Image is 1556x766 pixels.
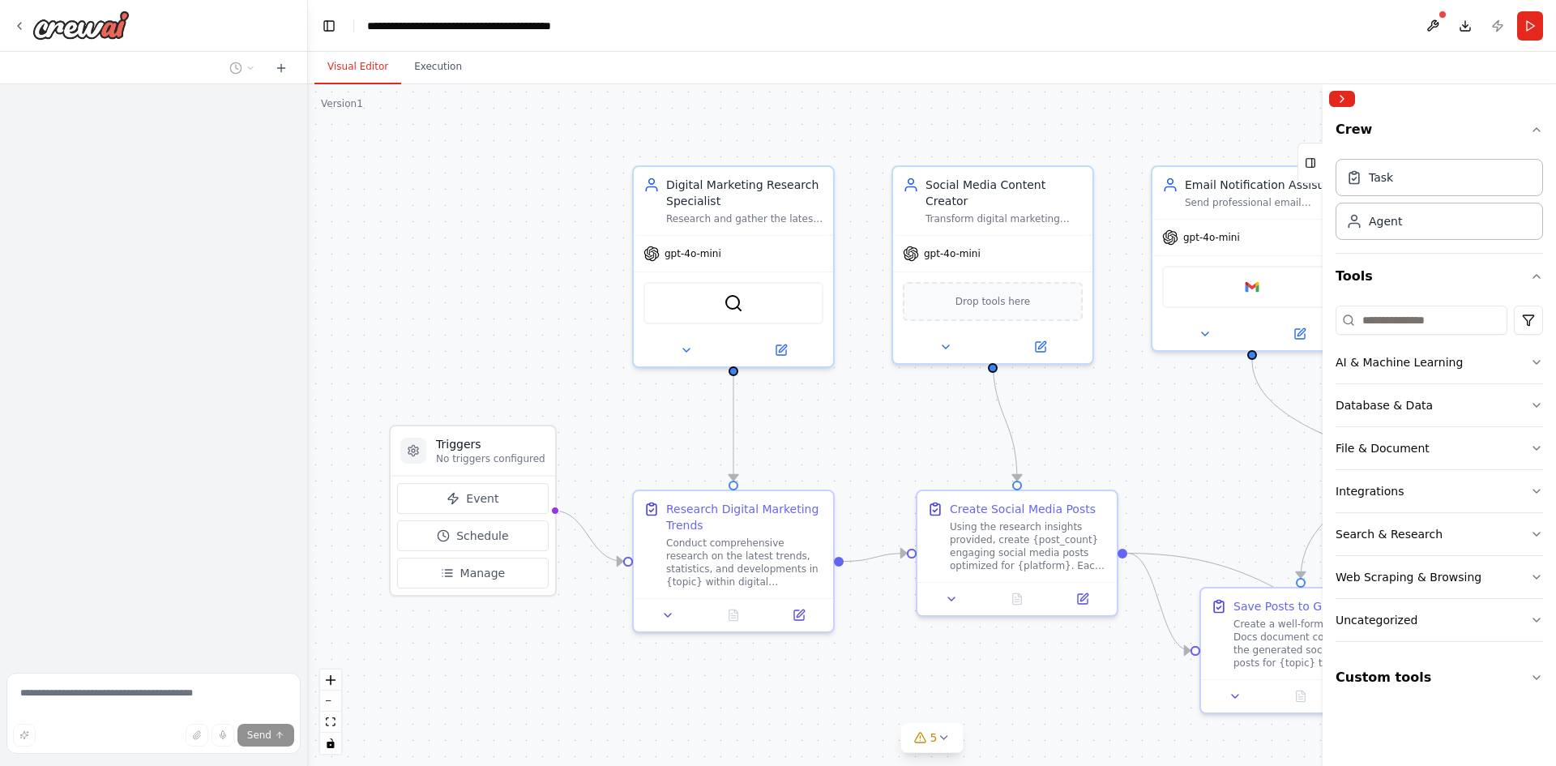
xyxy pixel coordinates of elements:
[1336,113,1543,152] button: Crew
[699,606,768,625] button: No output available
[397,558,549,588] button: Manage
[318,15,340,37] button: Hide left sidebar
[320,733,341,754] button: toggle interactivity
[1254,324,1345,344] button: Open in side panel
[844,546,907,570] g: Edge from 7084e43f-d1b7-4896-b863-88aee9492a31 to 897bafe0-237e-48d0-aade-092a58c74ded
[397,520,549,551] button: Schedule
[1369,213,1402,229] div: Agent
[1336,513,1543,555] button: Search & Research
[983,589,1052,609] button: No output available
[1293,360,1520,578] g: Edge from 4c1db0f0-3f28-4a55-93c8-d7bd28b0aba4 to 10accb27-126a-40b8-8303-bd98e66bc519
[985,357,1025,481] g: Edge from 28882ec4-c775-4abc-854c-6e5890cb2def to 897bafe0-237e-48d0-aade-092a58c74ded
[930,730,938,746] span: 5
[925,177,1083,209] div: Social Media Content Creator
[925,212,1083,225] div: Transform digital marketing research and insights into engaging, platform-optimized social media ...
[665,247,721,260] span: gpt-4o-mini
[401,50,475,84] button: Execution
[666,501,823,533] div: Research Digital Marketing Trends
[950,501,1096,517] div: Create Social Media Posts
[1329,91,1355,107] button: Collapse right sidebar
[1336,152,1543,253] div: Crew
[1185,196,1342,209] div: Send professional email reminders and notifications about completed social media content creation...
[1369,169,1393,186] div: Task
[1183,231,1240,244] span: gpt-4o-mini
[1242,277,1262,297] img: Google gmail
[1185,177,1342,193] div: Email Notification Assistant
[1336,299,1543,655] div: Tools
[320,712,341,733] button: fit view
[1336,427,1543,469] button: File & Document
[632,165,835,368] div: Digital Marketing Research SpecialistResearch and gather the latest trends, insights, and develop...
[436,436,545,452] h3: Triggers
[1336,354,1463,370] div: AI & Machine Learning
[466,490,498,507] span: Event
[1336,599,1543,641] button: Uncategorized
[725,376,742,481] g: Edge from 25bcbe83-d4a9-447e-9209-49ac82f8ca5d to 7084e43f-d1b7-4896-b863-88aee9492a31
[389,425,557,597] div: TriggersNo triggers configuredEventScheduleManage
[320,691,341,712] button: zoom out
[456,528,508,544] span: Schedule
[891,165,1094,365] div: Social Media Content CreatorTransform digital marketing research and insights into engaging, plat...
[1267,687,1336,706] button: No output available
[994,337,1086,357] button: Open in side panel
[771,606,827,625] button: Open in side panel
[1336,655,1543,700] button: Custom tools
[950,520,1107,572] div: Using the research insights provided, create {post_count} engaging social media posts optimized f...
[1336,526,1443,542] div: Search & Research
[186,724,208,747] button: Upload files
[397,483,549,514] button: Event
[212,724,234,747] button: Click to speak your automation idea
[666,212,823,225] div: Research and gather the latest trends, insights, and developments in {topic} within digital marke...
[367,18,605,34] nav: breadcrumb
[1336,254,1543,299] button: Tools
[1336,556,1543,598] button: Web Scraping & Browsing
[247,729,271,742] span: Send
[1336,483,1404,499] div: Integrations
[321,97,363,110] div: Version 1
[320,670,341,691] button: zoom in
[666,177,823,209] div: Digital Marketing Research Specialist
[924,247,981,260] span: gpt-4o-mini
[1336,397,1433,413] div: Database & Data
[1316,84,1329,766] button: Toggle Sidebar
[735,340,827,360] button: Open in side panel
[436,452,545,465] p: No triggers configured
[320,670,341,754] div: React Flow controls
[1054,589,1110,609] button: Open in side panel
[632,490,835,633] div: Research Digital Marketing TrendsConduct comprehensive research on the latest trends, statistics,...
[223,58,262,78] button: Switch to previous chat
[1127,546,1191,659] g: Edge from 897bafe0-237e-48d0-aade-092a58c74ded to 10accb27-126a-40b8-8303-bd98e66bc519
[32,11,130,40] img: Logo
[13,724,36,747] button: Improve this prompt
[1336,612,1417,628] div: Uncategorized
[460,565,506,581] span: Manage
[901,723,964,753] button: 5
[1199,587,1402,714] div: Save Posts to Google DocsCreate a well-formatted Google Docs document containing all the generate...
[1336,341,1543,383] button: AI & Machine Learning
[1336,440,1430,456] div: File & Document
[1336,569,1481,585] div: Web Scraping & Browsing
[955,293,1031,310] span: Drop tools here
[1336,470,1543,512] button: Integrations
[1151,165,1353,352] div: Email Notification AssistantSend professional email reminders and notifications about completed s...
[1233,598,1385,614] div: Save Posts to Google Docs
[237,724,294,747] button: Send
[268,58,294,78] button: Start a new chat
[314,50,401,84] button: Visual Editor
[666,537,823,588] div: Conduct comprehensive research on the latest trends, statistics, and developments in {topic} with...
[1233,618,1391,670] div: Create a well-formatted Google Docs document containing all the generated social media posts for ...
[554,503,623,570] g: Edge from triggers to 7084e43f-d1b7-4896-b863-88aee9492a31
[724,293,743,313] img: SerperDevTool
[1336,384,1543,426] button: Database & Data
[1127,546,1474,659] g: Edge from 897bafe0-237e-48d0-aade-092a58c74ded to 6dfedc61-3dc0-4430-898a-be38317c14ff
[916,490,1118,617] div: Create Social Media PostsUsing the research insights provided, create {post_count} engaging socia...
